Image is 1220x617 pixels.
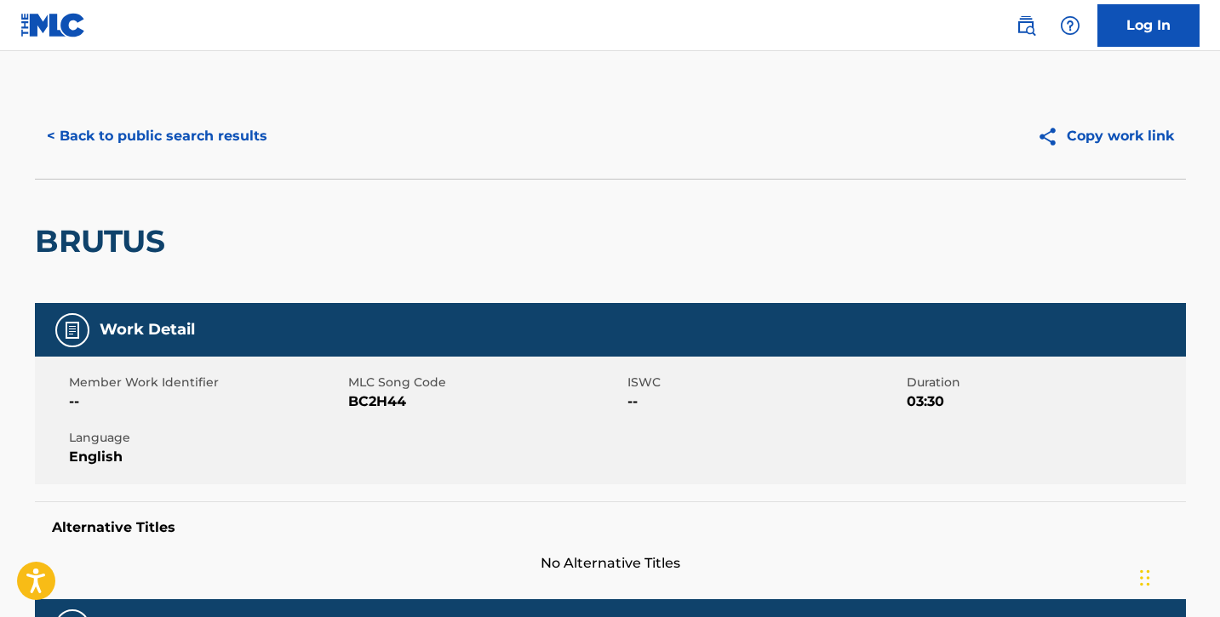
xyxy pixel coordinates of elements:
[1037,126,1067,147] img: Copy work link
[348,391,623,412] span: BC2H44
[69,374,344,391] span: Member Work Identifier
[348,374,623,391] span: MLC Song Code
[69,447,344,467] span: English
[20,13,86,37] img: MLC Logo
[907,374,1182,391] span: Duration
[35,222,174,260] h2: BRUTUS
[1009,9,1043,43] a: Public Search
[627,391,902,412] span: --
[907,391,1182,412] span: 03:30
[1016,15,1036,36] img: search
[52,519,1169,536] h5: Alternative Titles
[1060,15,1080,36] img: help
[35,553,1186,574] span: No Alternative Titles
[100,320,195,340] h5: Work Detail
[1025,115,1186,157] button: Copy work link
[1140,552,1150,603] div: Drag
[1097,4,1200,47] a: Log In
[69,429,344,447] span: Language
[62,320,83,340] img: Work Detail
[35,115,279,157] button: < Back to public search results
[627,374,902,391] span: ISWC
[1053,9,1087,43] div: Help
[1135,535,1220,617] iframe: Chat Widget
[69,391,344,412] span: --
